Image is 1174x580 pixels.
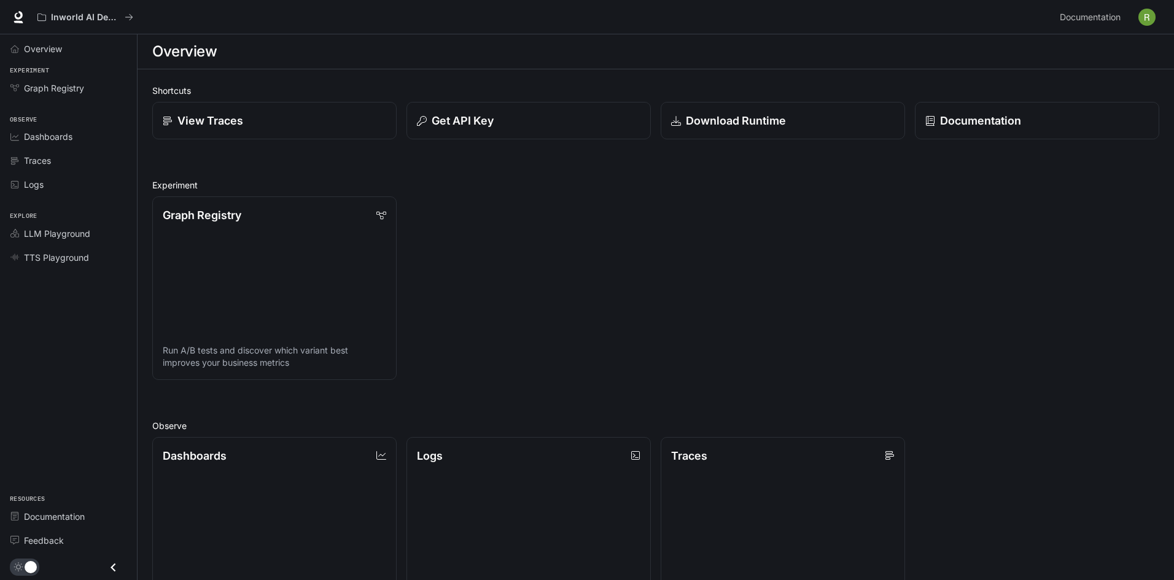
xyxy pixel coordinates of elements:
h2: Observe [152,419,1159,432]
a: TTS Playground [5,247,132,268]
button: User avatar [1135,5,1159,29]
a: Dashboards [5,126,132,147]
a: View Traces [152,102,397,139]
a: Traces [5,150,132,171]
a: Logs [5,174,132,195]
p: Logs [417,447,443,464]
h2: Shortcuts [152,84,1159,97]
p: Graph Registry [163,207,241,223]
span: Documentation [24,510,85,523]
a: Documentation [915,102,1159,139]
button: All workspaces [32,5,139,29]
span: TTS Playground [24,251,89,264]
a: Download Runtime [661,102,905,139]
span: Dashboards [24,130,72,143]
button: Close drawer [99,555,127,580]
p: Documentation [940,112,1021,129]
h2: Experiment [152,179,1159,191]
h1: Overview [152,39,217,64]
p: View Traces [177,112,243,129]
a: Graph RegistryRun A/B tests and discover which variant best improves your business metrics [152,196,397,380]
a: Documentation [5,506,132,527]
span: Traces [24,154,51,167]
img: User avatar [1138,9,1156,26]
a: Documentation [1055,5,1130,29]
a: Feedback [5,530,132,551]
span: Feedback [24,534,64,547]
a: Graph Registry [5,77,132,99]
p: Inworld AI Demos [51,12,120,23]
span: Dark mode toggle [25,560,37,573]
span: Logs [24,178,44,191]
p: Download Runtime [686,112,786,129]
p: Dashboards [163,447,227,464]
span: Overview [24,42,62,55]
span: Graph Registry [24,82,84,95]
p: Run A/B tests and discover which variant best improves your business metrics [163,344,386,369]
p: Traces [671,447,707,464]
a: Overview [5,38,132,60]
span: Documentation [1060,10,1121,25]
p: Get API Key [432,112,494,129]
button: Get API Key [406,102,651,139]
a: LLM Playground [5,223,132,244]
span: LLM Playground [24,227,90,240]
